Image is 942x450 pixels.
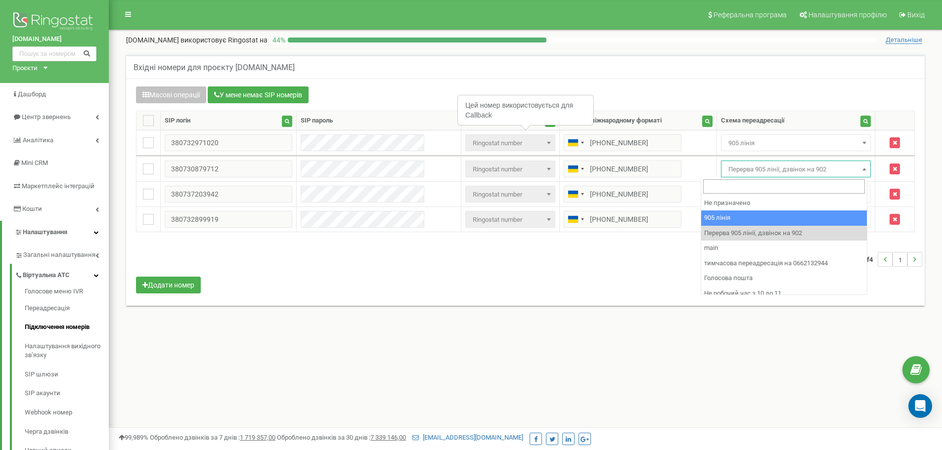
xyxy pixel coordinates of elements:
[564,116,662,125] div: Номер у міжнародному форматі
[564,211,681,228] input: 050 123 4567
[469,188,551,202] span: Ringostat number
[240,434,275,441] u: 1 719 357,00
[22,113,71,121] span: Центр звернень
[25,299,109,318] a: Переадресація
[23,228,67,236] span: Налаштування
[25,365,109,384] a: SIP шлюзи
[808,11,887,19] span: Налаштування профілю
[180,36,268,44] span: використовує Ringostat на
[564,161,587,177] div: Telephone country code
[208,86,309,103] button: У мене немає SIP номерів
[701,256,867,271] li: тимчасова переадресація на 0662132944
[893,252,907,267] li: 1
[119,434,148,441] span: 99,989%
[12,35,96,44] a: [DOMAIN_NAME]
[22,205,42,212] span: Кошти
[18,90,46,98] span: Дашборд
[136,277,201,293] button: Додати номер
[721,161,871,177] span: Перерва 905 лінії, дзвінок на 902
[25,384,109,403] a: SIP акаунти
[465,186,555,203] span: Ringostat number
[21,159,48,166] span: Mini CRM
[277,434,406,441] span: Оброблено дзвінків за 30 днів :
[22,182,94,190] span: Маркетплейс інтеграцій
[12,10,96,35] img: Ringostat logo
[469,163,551,176] span: Ringostat number
[469,136,551,150] span: Ringostat number
[907,11,925,19] span: Вихід
[701,241,867,256] li: main
[15,244,109,264] a: Загальні налаштування
[564,186,681,203] input: 050 123 4567
[126,35,268,45] p: [DOMAIN_NAME]
[25,403,109,422] a: Webhook номер
[25,287,109,299] a: Голосове меню IVR
[721,134,871,151] span: 905 лінія
[701,210,867,226] li: 905 лінія
[469,213,551,227] span: Ringostat number
[136,86,206,103] button: Масові операції
[370,434,406,441] u: 7 339 146,00
[12,64,38,73] div: Проєкти
[465,211,555,228] span: Ringostat number
[25,318,109,337] a: Підключення номерів
[714,11,787,19] span: Реферальна програма
[564,135,587,151] div: Telephone country code
[564,134,681,151] input: 050 123 4567
[701,226,867,241] li: Перерва 905 лінії, дзвінок на 902
[854,242,922,277] nav: ...
[701,196,867,211] li: Не призначено
[701,286,867,301] li: Не робочий час з 10 до 11
[465,134,555,151] span: Ringostat number
[297,111,461,130] th: SIP пароль
[15,264,109,284] a: Віртуальна АТС
[721,116,785,125] div: Схема переадресації
[23,250,95,260] span: Загальні налаштування
[165,116,190,125] div: SIP логін
[465,161,555,177] span: Ringostat number
[150,434,275,441] span: Оброблено дзвінків за 7 днів :
[2,221,109,244] a: Налаштування
[412,434,523,441] a: [EMAIL_ADDRESS][DOMAIN_NAME]
[724,163,868,176] span: Перерва 905 лінії, дзвінок на 902
[908,394,932,418] div: Open Intercom Messenger
[886,36,922,44] span: Детальніше
[724,136,868,150] span: 905 лінія
[23,271,70,280] span: Віртуальна АТС
[12,46,96,61] input: Пошук за номером
[564,186,587,202] div: Telephone country code
[458,96,593,124] div: Цей номер використовується для Callback
[564,211,587,227] div: Telephone country code
[268,35,288,45] p: 44 %
[25,422,109,442] a: Черга дзвінків
[23,136,53,144] span: Аналiтика
[701,271,867,286] li: Голосова пошта
[25,337,109,365] a: Налаштування вихідного зв’язку
[134,63,295,72] h5: Вхідні номери для проєкту [DOMAIN_NAME]
[564,161,681,177] input: 050 123 4567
